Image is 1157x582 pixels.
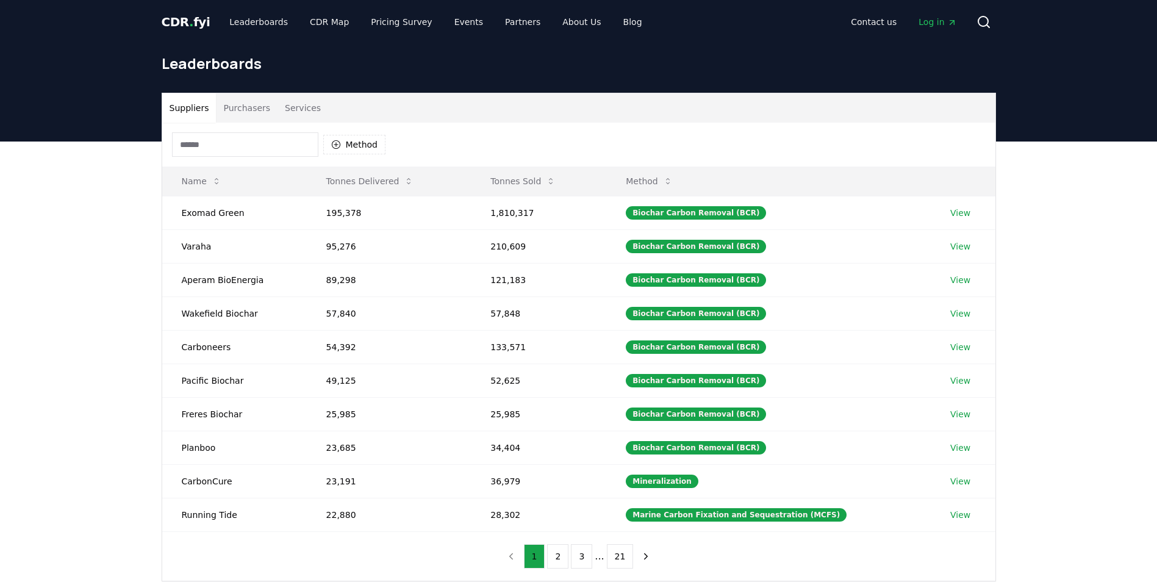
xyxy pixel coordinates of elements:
[950,475,970,487] a: View
[220,11,298,33] a: Leaderboards
[471,364,606,397] td: 52,625
[162,13,210,31] a: CDR.fyi
[950,207,970,219] a: View
[307,397,471,431] td: 25,985
[471,464,606,498] td: 36,979
[307,263,471,296] td: 89,298
[162,229,307,263] td: Varaha
[614,11,652,33] a: Blog
[361,11,442,33] a: Pricing Survey
[162,464,307,498] td: CarbonCure
[636,544,656,569] button: next page
[495,11,550,33] a: Partners
[909,11,966,33] a: Log in
[445,11,493,33] a: Events
[950,509,970,521] a: View
[626,240,766,253] div: Biochar Carbon Removal (BCR)
[547,544,568,569] button: 2
[524,544,545,569] button: 1
[471,498,606,531] td: 28,302
[607,544,634,569] button: 21
[471,330,606,364] td: 133,571
[307,431,471,464] td: 23,685
[162,296,307,330] td: Wakefield Biochar
[278,93,328,123] button: Services
[950,274,970,286] a: View
[626,508,847,522] div: Marine Carbon Fixation and Sequestration (MCFS)
[950,375,970,387] a: View
[172,169,231,193] button: Name
[841,11,906,33] a: Contact us
[300,11,359,33] a: CDR Map
[626,340,766,354] div: Biochar Carbon Removal (BCR)
[626,307,766,320] div: Biochar Carbon Removal (BCR)
[220,11,651,33] nav: Main
[626,273,766,287] div: Biochar Carbon Removal (BCR)
[162,93,217,123] button: Suppliers
[162,263,307,296] td: Aperam BioEnergia
[162,397,307,431] td: Freres Biochar
[626,475,698,488] div: Mineralization
[162,364,307,397] td: Pacific Biochar
[307,196,471,229] td: 195,378
[471,397,606,431] td: 25,985
[307,364,471,397] td: 49,125
[919,16,956,28] span: Log in
[626,408,766,421] div: Biochar Carbon Removal (BCR)
[481,169,565,193] button: Tonnes Sold
[950,408,970,420] a: View
[626,441,766,454] div: Biochar Carbon Removal (BCR)
[950,341,970,353] a: View
[189,15,193,29] span: .
[162,54,996,73] h1: Leaderboards
[950,307,970,320] a: View
[162,196,307,229] td: Exomad Green
[162,15,210,29] span: CDR fyi
[616,169,682,193] button: Method
[307,296,471,330] td: 57,840
[307,498,471,531] td: 22,880
[950,442,970,454] a: View
[471,431,606,464] td: 34,404
[162,498,307,531] td: Running Tide
[323,135,386,154] button: Method
[307,464,471,498] td: 23,191
[626,206,766,220] div: Biochar Carbon Removal (BCR)
[471,196,606,229] td: 1,810,317
[471,229,606,263] td: 210,609
[595,549,604,564] li: ...
[471,263,606,296] td: 121,183
[307,229,471,263] td: 95,276
[626,374,766,387] div: Biochar Carbon Removal (BCR)
[553,11,611,33] a: About Us
[950,240,970,253] a: View
[162,431,307,464] td: Planboo
[162,330,307,364] td: Carboneers
[317,169,424,193] button: Tonnes Delivered
[471,296,606,330] td: 57,848
[307,330,471,364] td: 54,392
[216,93,278,123] button: Purchasers
[571,544,592,569] button: 3
[841,11,966,33] nav: Main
